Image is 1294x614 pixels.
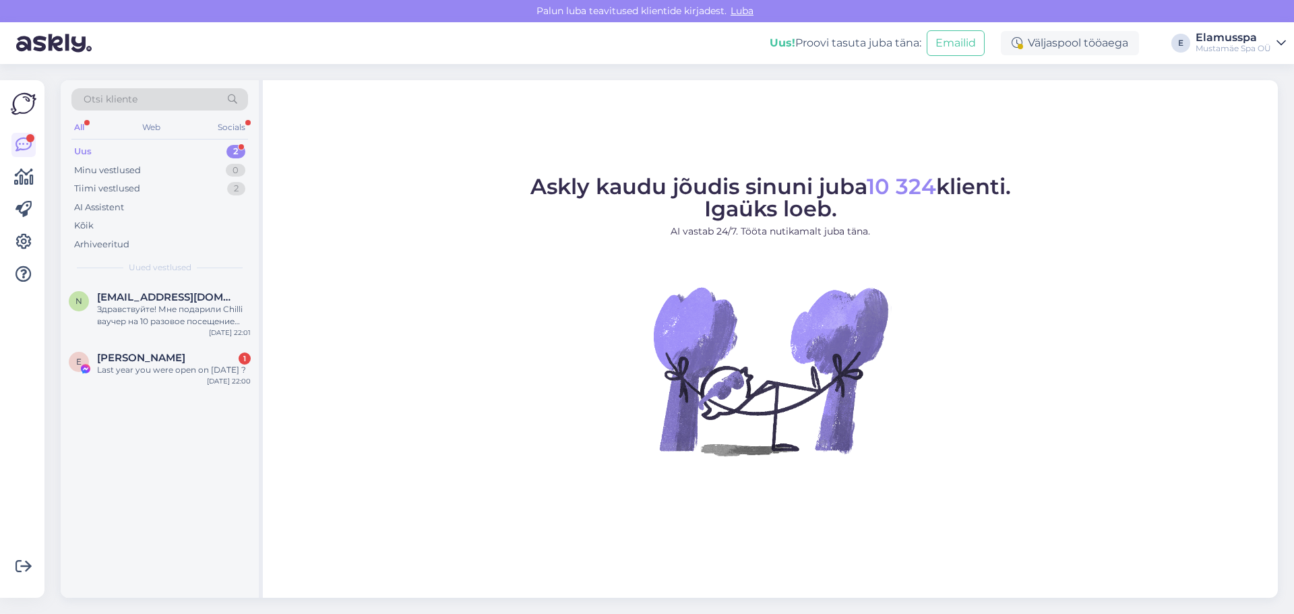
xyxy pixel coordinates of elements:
[74,182,140,195] div: Tiimi vestlused
[1196,32,1286,54] a: ElamusspaMustamäe Spa OÜ
[530,224,1011,239] p: AI vastab 24/7. Tööta nutikamalt juba täna.
[97,291,237,303] span: nikitaob05@mail.ru
[867,173,936,199] span: 10 324
[74,238,129,251] div: Arhiveeritud
[74,201,124,214] div: AI Assistent
[215,119,248,136] div: Socials
[129,262,191,274] span: Uued vestlused
[770,36,795,49] b: Uus!
[209,328,251,338] div: [DATE] 22:01
[727,5,758,17] span: Luba
[97,364,251,376] div: Last year you were open on [DATE] ?
[71,119,87,136] div: All
[1171,34,1190,53] div: E
[74,219,94,233] div: Kõik
[76,357,82,367] span: E
[74,145,92,158] div: Uus
[239,352,251,365] div: 1
[97,303,251,328] div: Здравствуйте! Мне подарили Chilli ваучер на 10 разовое посещение Спа до [DATE]. Если я вернусь в ...
[75,296,82,306] span: n
[530,173,1011,222] span: Askly kaudu jõudis sinuni juba klienti. Igaüks loeb.
[1196,32,1271,43] div: Elamusspa
[227,182,245,195] div: 2
[1196,43,1271,54] div: Mustamäe Spa OÜ
[1001,31,1139,55] div: Väljaspool tööaega
[74,164,141,177] div: Minu vestlused
[770,35,921,51] div: Proovi tasuta juba täna:
[97,352,185,364] span: Evelina Srėbalienė
[11,91,36,117] img: Askly Logo
[226,164,245,177] div: 0
[207,376,251,386] div: [DATE] 22:00
[84,92,137,106] span: Otsi kliente
[927,30,985,56] button: Emailid
[226,145,245,158] div: 2
[649,249,892,492] img: No Chat active
[140,119,163,136] div: Web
